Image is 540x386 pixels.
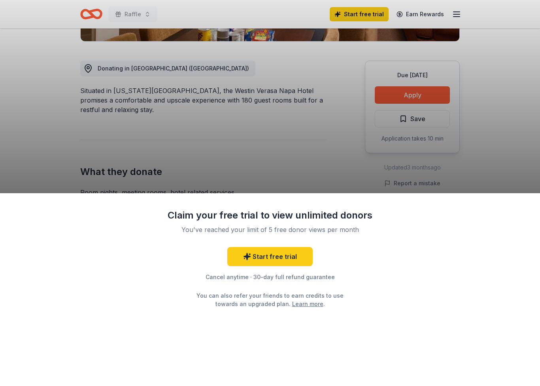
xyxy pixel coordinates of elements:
[167,209,373,222] div: Claim your free trial to view unlimited donors
[177,225,363,234] div: You've reached your limit of 5 free donor views per month
[189,291,351,308] div: You can also refer your friends to earn credits to use towards an upgraded plan. .
[167,272,373,282] div: Cancel anytime · 30-day full refund guarantee
[292,300,323,308] a: Learn more
[227,247,313,266] a: Start free trial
